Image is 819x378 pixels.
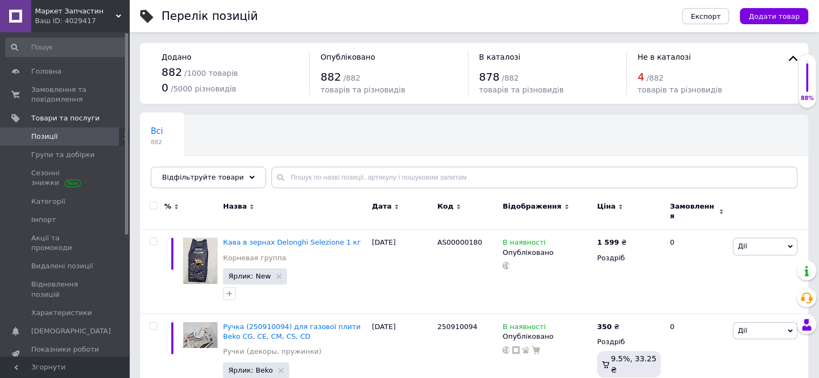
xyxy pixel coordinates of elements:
[31,85,100,104] span: Замовлення та повідомлення
[502,248,591,258] div: Опубліковано
[611,354,656,374] span: 9.5%, 33.25 ₴
[502,74,519,82] span: / 882
[597,323,612,331] b: 350
[31,113,100,123] span: Товари та послуги
[638,85,722,94] span: товарів та різновидів
[35,16,129,26] div: Ваш ID: 4029417
[597,202,615,211] span: Ціна
[799,95,816,102] div: 88%
[502,202,561,211] span: Відображення
[437,323,477,331] span: 250910094
[31,150,95,160] span: Групи та добірки
[162,11,258,22] div: Перелік позицій
[164,202,171,211] span: %
[184,69,237,77] span: / 1000 товарів
[151,126,163,136] span: Всі
[691,12,721,20] span: Експорт
[479,70,500,83] span: 878
[228,367,272,374] span: Ярлик: Beko
[369,230,435,314] div: [DATE]
[372,202,392,211] span: Дата
[171,84,236,93] span: / 5000 різновидів
[31,326,111,336] span: [DEMOGRAPHIC_DATA]
[597,238,627,247] div: ₴
[31,215,56,225] span: Імпорт
[228,273,271,280] span: Ярлик: New
[31,197,65,206] span: Категорії
[479,85,564,94] span: товарів та різновидів
[479,53,521,61] span: В каталозі
[31,233,100,253] span: Акції та промокоди
[223,253,286,263] a: Корневая группа
[223,238,361,246] a: Кава в зернах Delonghi Selezione 1 кг
[663,230,730,314] div: 0
[320,85,405,94] span: товарів та різновидів
[638,70,645,83] span: 4
[344,74,360,82] span: / 882
[738,242,747,250] span: Дії
[320,53,375,61] span: Опубліковано
[31,67,61,76] span: Головна
[597,337,661,347] div: Роздріб
[502,323,545,334] span: В наявності
[31,280,100,299] span: Відновлення позицій
[271,167,797,188] input: Пошук по назві позиції, артикулу і пошуковим запитам
[647,74,663,82] span: / 882
[183,322,218,348] img: Ручка (250910094) для газової плити Beko CG, CE, CM, CS, CD
[223,202,247,211] span: Назва
[437,202,453,211] span: Код
[223,323,360,340] a: Ручка (250910094) для газової плити Beko CG, CE, CM, CS, CD
[502,332,591,341] div: Опубліковано
[740,8,808,24] button: Додати товар
[682,8,730,24] button: Експорт
[670,202,716,221] span: Замовлення
[597,322,619,332] div: ₴
[151,138,163,146] span: 882
[320,70,341,83] span: 882
[502,238,545,249] span: В наявності
[597,238,619,246] b: 1 599
[35,6,116,16] span: Маркет Запчастин
[748,12,800,20] span: Додати товар
[162,173,244,181] span: Відфільтруйте товари
[223,347,321,356] a: Ручки (декоры, пружинки)
[162,81,169,94] span: 0
[31,308,92,318] span: Характеристики
[738,326,747,334] span: Дії
[437,238,482,246] span: AS00000180
[31,345,100,364] span: Показники роботи компанії
[162,66,182,79] span: 882
[5,38,127,57] input: Пошук
[31,168,100,188] span: Сезонні знижки
[183,238,218,284] img: Кава в зернах Delonghi Selezione 1 кг
[31,261,93,271] span: Видалені позиції
[162,53,191,61] span: Додано
[31,132,58,141] span: Позиції
[638,53,691,61] span: Не в каталозі
[597,253,661,263] div: Роздріб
